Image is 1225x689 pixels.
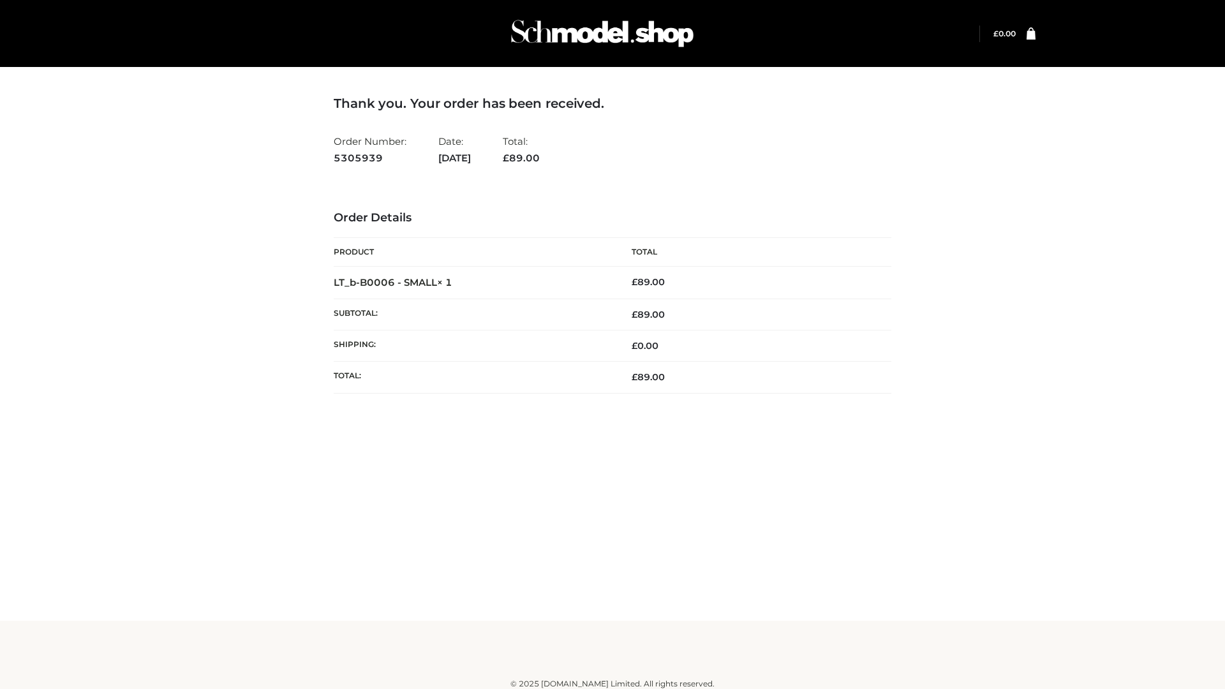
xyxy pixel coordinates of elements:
h3: Order Details [334,211,891,225]
span: £ [632,340,637,352]
img: Schmodel Admin 964 [507,8,698,59]
bdi: 0.00 [993,29,1016,38]
a: £0.00 [993,29,1016,38]
strong: 5305939 [334,150,406,167]
th: Total: [334,362,612,393]
span: £ [632,371,637,383]
span: £ [632,309,637,320]
span: £ [632,276,637,288]
strong: × 1 [437,276,452,288]
bdi: 0.00 [632,340,658,352]
th: Subtotal: [334,299,612,330]
strong: [DATE] [438,150,471,167]
li: Total: [503,130,540,169]
th: Shipping: [334,330,612,362]
bdi: 89.00 [632,276,665,288]
strong: LT_b-B0006 - SMALL [334,276,452,288]
th: Product [334,238,612,267]
li: Order Number: [334,130,406,169]
span: 89.00 [632,309,665,320]
th: Total [612,238,891,267]
span: £ [993,29,999,38]
li: Date: [438,130,471,169]
span: 89.00 [632,371,665,383]
span: 89.00 [503,152,540,164]
h3: Thank you. Your order has been received. [334,96,891,111]
span: £ [503,152,509,164]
